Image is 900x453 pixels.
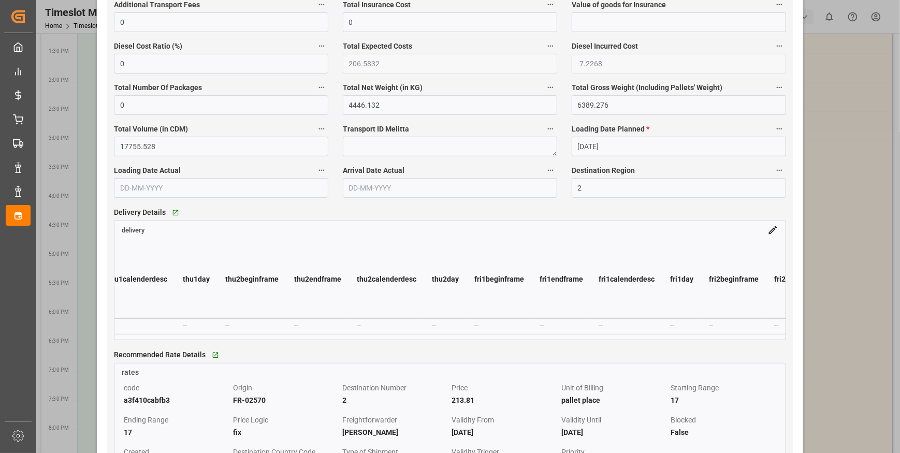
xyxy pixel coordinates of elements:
[572,41,638,52] span: Diesel Incurred Cost
[114,363,786,378] a: rates
[572,124,649,135] span: Loading Date Planned
[357,319,416,332] div: --
[122,368,139,376] span: rates
[349,241,424,318] th: thu2calenderdesc
[662,241,701,318] th: fri1day
[342,414,448,426] div: Freightforwarder
[233,394,339,406] div: FR-02570
[540,319,583,332] div: --
[315,81,328,94] button: Total Number Of Packages
[286,241,349,318] th: thu2endframe
[315,122,328,136] button: Total Volume (in CDM)
[183,319,210,332] div: --
[432,319,459,332] div: --
[701,241,766,318] th: fri2beginframe
[217,241,286,318] th: thu2beginframe
[474,319,524,332] div: --
[114,82,202,93] span: Total Number Of Packages
[773,122,786,136] button: Loading Date Planned *
[343,41,412,52] span: Total Expected Costs
[544,39,557,53] button: Total Expected Costs
[343,124,409,135] span: Transport ID Melitta
[108,319,167,332] div: --
[342,394,448,406] div: 2
[343,82,423,93] span: Total Net Weight (in KG)
[591,241,662,318] th: fri1calenderdesc
[599,319,655,332] div: --
[561,382,667,394] div: Unit of Billing
[124,382,229,394] div: code
[233,426,339,439] div: fix
[671,394,776,406] div: 17
[572,82,722,93] span: Total Gross Weight (Including Pallets' Weight)
[114,165,181,176] span: Loading Date Actual
[315,164,328,177] button: Loading Date Actual
[452,414,557,426] div: Validity From
[233,382,339,394] div: Origin
[671,426,776,439] div: False
[532,241,591,318] th: fri1endframe
[561,414,667,426] div: Validity Until
[773,164,786,177] button: Destination Region
[225,319,279,332] div: --
[100,241,175,318] th: thu1calenderdesc
[114,349,206,360] span: Recommended Rate Details
[572,137,786,156] input: DD-MM-YYYY
[122,226,144,234] a: delivery
[342,382,448,394] div: Destination Number
[315,39,328,53] button: Diesel Cost Ratio (%)
[175,241,217,318] th: thu1day
[544,164,557,177] button: Arrival Date Actual
[452,394,557,406] div: 213.81
[424,241,467,318] th: thu2day
[294,319,341,332] div: --
[561,426,667,439] div: [DATE]
[467,241,532,318] th: fri1beginframe
[114,178,328,198] input: DD-MM-YYYY
[343,165,404,176] span: Arrival Date Actual
[124,394,229,406] div: a3f410cabfb3
[233,414,339,426] div: Price Logic
[774,319,818,332] div: --
[709,319,759,332] div: --
[452,382,557,394] div: Price
[452,426,557,439] div: [DATE]
[670,319,693,332] div: --
[342,426,448,439] div: [PERSON_NAME]
[766,241,825,318] th: fri2endframe
[561,394,667,406] div: pallet place
[671,414,776,426] div: Blocked
[114,41,182,52] span: Diesel Cost Ratio (%)
[124,426,229,439] div: 17
[773,81,786,94] button: Total Gross Weight (Including Pallets' Weight)
[544,81,557,94] button: Total Net Weight (in KG)
[114,207,166,218] span: Delivery Details
[343,178,557,198] input: DD-MM-YYYY
[671,382,776,394] div: Starting Range
[124,414,229,426] div: Ending Range
[544,122,557,136] button: Transport ID Melitta
[114,124,188,135] span: Total Volume (in CDM)
[572,165,635,176] span: Destination Region
[773,39,786,53] button: Diesel Incurred Cost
